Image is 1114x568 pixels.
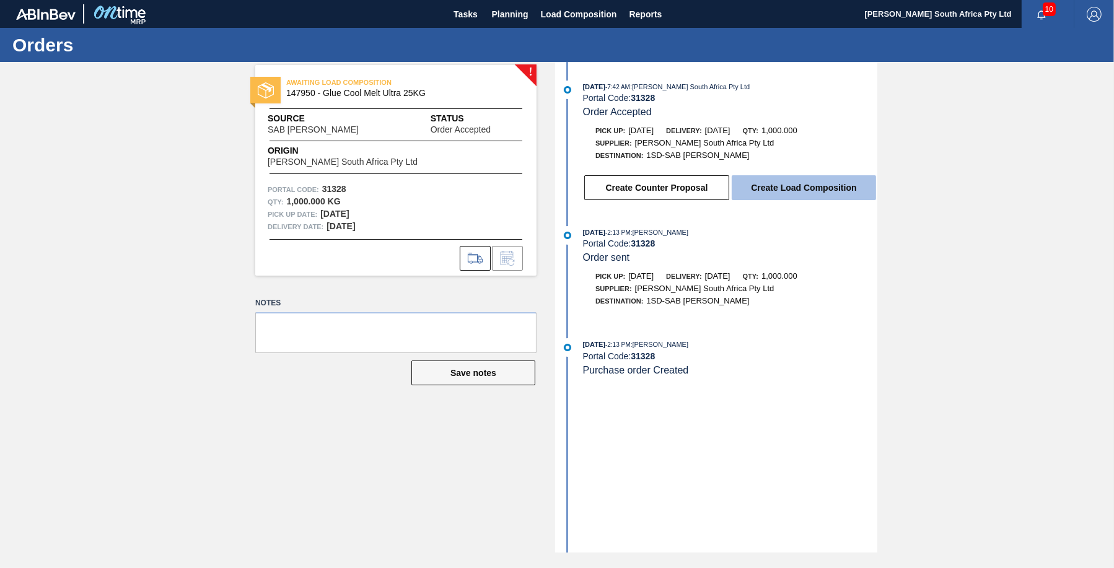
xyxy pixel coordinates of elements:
[583,93,877,103] div: Portal Code:
[761,271,797,281] span: 1,000.000
[631,351,655,361] strong: 31328
[705,126,730,135] span: [DATE]
[492,7,528,22] span: Planning
[630,83,750,90] span: : [PERSON_NAME] South Africa Pty Ltd
[605,341,631,348] span: - 2:13 PM
[628,271,654,281] span: [DATE]
[460,246,491,271] div: Go to Load Composition
[564,86,571,94] img: atual
[595,285,632,292] span: Supplier:
[564,232,571,239] img: atual
[583,238,877,248] div: Portal Code:
[268,157,418,167] span: [PERSON_NAME] South Africa Pty Ltd
[431,125,491,134] span: Order Accepted
[255,294,537,312] label: Notes
[666,273,701,280] span: Delivery:
[583,365,689,375] span: Purchase order Created
[583,107,652,117] span: Order Accepted
[286,89,511,98] span: 147950 - Glue Cool Melt Ultra 25KG
[12,38,232,52] h1: Orders
[268,183,319,196] span: Portal Code:
[595,152,643,159] span: Destination:
[583,83,605,90] span: [DATE]
[635,284,774,293] span: [PERSON_NAME] South Africa Pty Ltd
[595,273,625,280] span: Pick up:
[631,238,655,248] strong: 31328
[286,76,460,89] span: AWAITING LOAD COMPOSITION
[583,229,605,236] span: [DATE]
[452,7,480,22] span: Tasks
[635,138,774,147] span: [PERSON_NAME] South Africa Pty Ltd
[286,196,340,206] strong: 1,000.000 KG
[646,296,749,305] span: 1SD-SAB [PERSON_NAME]
[631,341,689,348] span: : [PERSON_NAME]
[541,7,617,22] span: Load Composition
[268,221,323,233] span: Delivery Date:
[268,112,396,125] span: Source
[583,252,630,263] span: Order sent
[16,9,76,20] img: TNhmsLtSVTkK8tSr43FrP2fwEKptu5GPRR3wAAAABJRU5ErkJggg==
[605,84,630,90] span: - 7:42 AM
[492,246,523,271] div: Inform order change
[1022,6,1061,23] button: Notifications
[583,351,877,361] div: Portal Code:
[631,93,655,103] strong: 31328
[1043,2,1056,16] span: 10
[327,221,355,231] strong: [DATE]
[268,144,449,157] span: Origin
[595,127,625,134] span: Pick up:
[743,273,758,280] span: Qty:
[564,344,571,351] img: atual
[268,208,317,221] span: Pick up Date:
[629,7,662,22] span: Reports
[322,184,346,194] strong: 31328
[705,271,730,281] span: [DATE]
[761,126,797,135] span: 1,000.000
[628,126,654,135] span: [DATE]
[732,175,876,200] button: Create Load Composition
[268,196,283,208] span: Qty :
[595,297,643,305] span: Destination:
[411,360,535,385] button: Save notes
[431,112,524,125] span: Status
[646,151,749,160] span: 1SD-SAB [PERSON_NAME]
[1087,7,1102,22] img: Logout
[258,82,274,98] img: status
[595,139,632,147] span: Supplier:
[320,209,349,219] strong: [DATE]
[666,127,701,134] span: Delivery:
[631,229,689,236] span: : [PERSON_NAME]
[743,127,758,134] span: Qty:
[268,125,359,134] span: SAB [PERSON_NAME]
[583,341,605,348] span: [DATE]
[584,175,729,200] button: Create Counter Proposal
[605,229,631,236] span: - 2:13 PM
